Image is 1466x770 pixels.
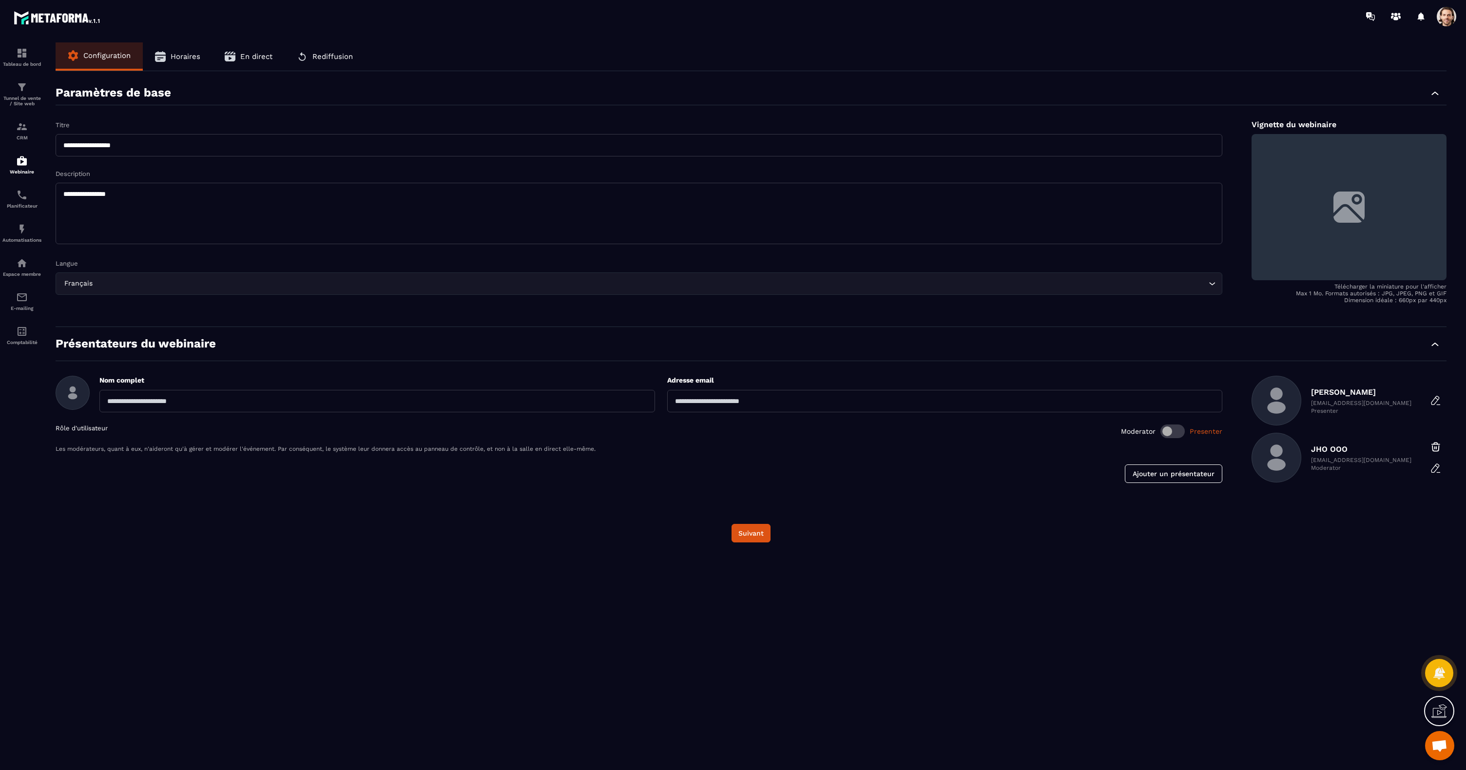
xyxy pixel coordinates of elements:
img: email [16,291,28,303]
img: automations [16,257,28,269]
a: formationformationTableau de bord [2,40,41,74]
p: Vignette du webinaire [1252,120,1447,129]
p: Adresse email [667,376,1223,385]
img: logo [14,9,101,26]
p: [EMAIL_ADDRESS][DOMAIN_NAME] [1311,400,1411,406]
span: Presenter [1190,427,1222,435]
span: En direct [240,52,272,61]
a: automationsautomationsWebinaire [2,148,41,182]
p: Moderator [1311,464,1411,471]
p: Les modérateurs, quant à eux, n'aideront qu'à gérer et modérer l'événement. Par conséquent, le sy... [56,445,1222,452]
p: Tableau de bord [2,61,41,67]
p: Comptabilité [2,340,41,345]
img: formation [16,121,28,133]
a: automationsautomationsEspace membre [2,250,41,284]
img: scheduler [16,189,28,201]
p: Présentateurs du webinaire [56,337,216,351]
button: Rediffusion [285,42,365,71]
a: schedulerschedulerPlanificateur [2,182,41,216]
p: [EMAIL_ADDRESS][DOMAIN_NAME] [1311,457,1411,463]
input: Search for option [95,278,1206,289]
img: automations [16,223,28,235]
span: Horaires [171,52,200,61]
p: Rôle d'utilisateur [56,424,108,438]
p: Nom complet [99,376,655,385]
img: accountant [16,326,28,337]
label: Titre [56,121,70,129]
p: CRM [2,135,41,140]
p: [PERSON_NAME] [1311,387,1411,397]
img: automations [16,155,28,167]
p: Espace membre [2,271,41,277]
div: Search for option [56,272,1222,295]
button: En direct [212,42,285,71]
span: Moderator [1121,427,1156,435]
p: Automatisations [2,237,41,243]
img: formation [16,47,28,59]
p: E-mailing [2,306,41,311]
a: formationformationCRM [2,114,41,148]
p: JHO OOO [1311,444,1411,454]
p: Télécharger la miniature pour l'afficher [1252,283,1447,290]
p: Presenter [1311,407,1411,414]
span: Rediffusion [312,52,353,61]
a: accountantaccountantComptabilité [2,318,41,352]
a: Mở cuộc trò chuyện [1425,731,1454,760]
a: formationformationTunnel de vente / Site web [2,74,41,114]
p: Paramètres de base [56,86,171,100]
button: Ajouter un présentateur [1125,464,1222,483]
button: Suivant [732,524,771,542]
label: Description [56,170,90,177]
p: Dimension idéale : 660px par 440px [1252,297,1447,304]
span: Configuration [83,51,131,60]
a: automationsautomationsAutomatisations [2,216,41,250]
button: Configuration [56,42,143,69]
label: Langue [56,260,78,267]
p: Webinaire [2,169,41,174]
p: Tunnel de vente / Site web [2,96,41,106]
p: Planificateur [2,203,41,209]
button: Horaires [143,42,212,71]
img: formation [16,81,28,93]
span: Français [62,278,95,289]
p: Max 1 Mo. Formats autorisés : JPG, JPEG, PNG et GIF [1252,290,1447,297]
a: emailemailE-mailing [2,284,41,318]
